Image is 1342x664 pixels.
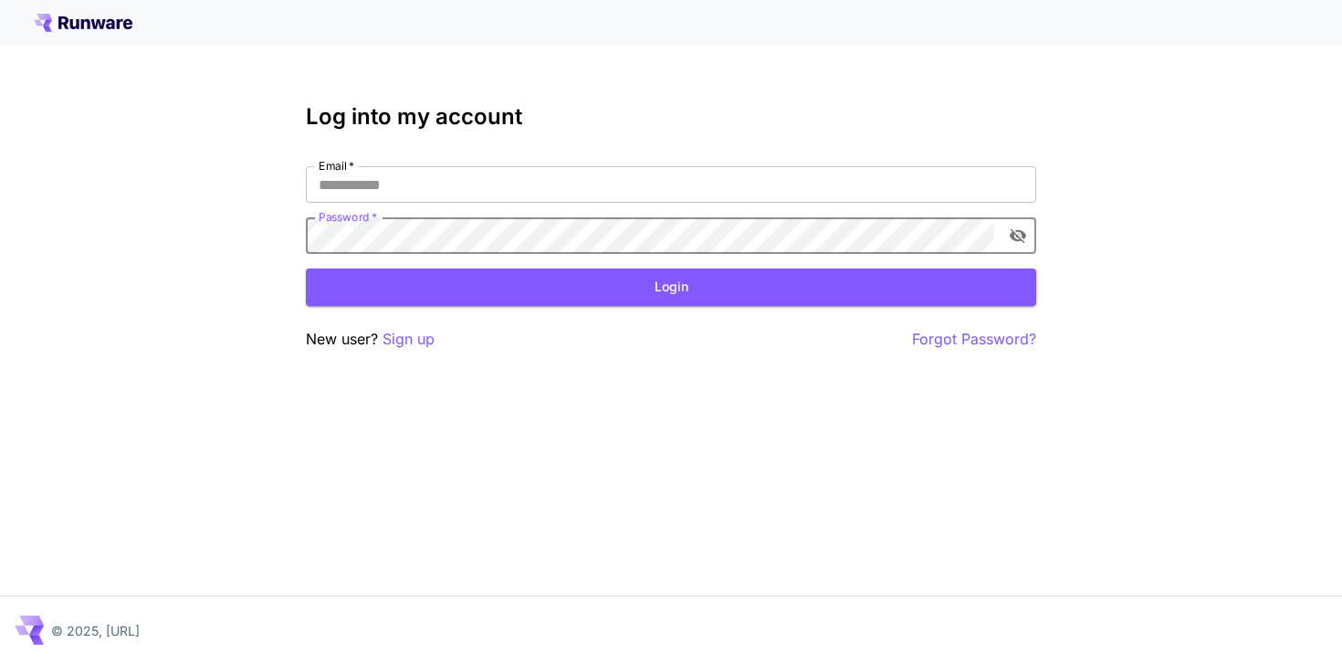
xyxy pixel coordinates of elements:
[319,158,354,174] label: Email
[383,328,435,351] button: Sign up
[306,104,1036,130] h3: Log into my account
[912,328,1036,351] button: Forgot Password?
[306,328,435,351] p: New user?
[1001,219,1034,252] button: toggle password visibility
[306,269,1036,306] button: Login
[51,621,140,640] p: © 2025, [URL]
[319,209,377,225] label: Password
